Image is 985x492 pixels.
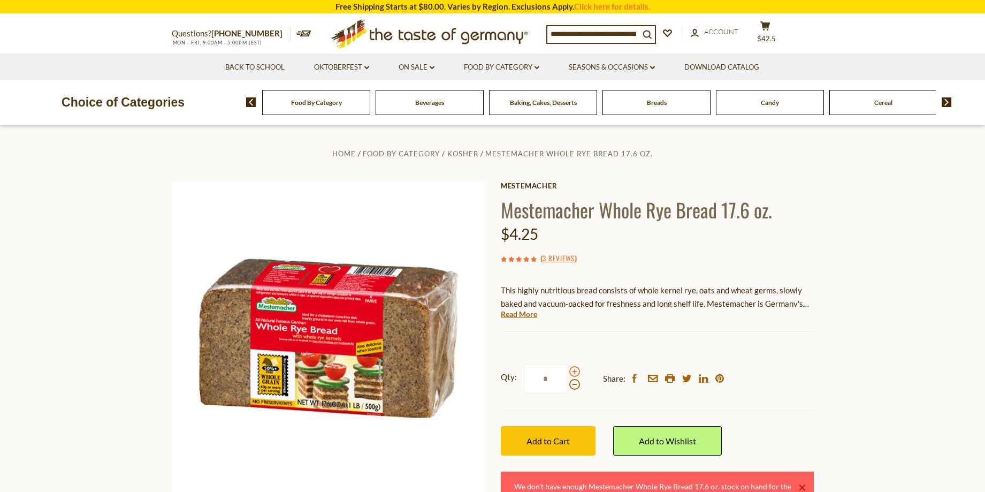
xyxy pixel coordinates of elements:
[524,364,568,393] input: Qty:
[501,198,814,222] h1: Mestemacher Whole Rye Bread 17.6 oz.
[501,426,595,456] button: Add to Cart
[942,97,952,107] img: next arrow
[501,284,814,311] p: This highly nutritious bread consists of whole kernel rye, oats and wheat germs, slowly baked and...
[874,99,892,107] a: Cereal
[757,34,776,43] span: $42.5
[647,99,667,107] a: Breads
[574,2,650,11] a: Click here for details.
[314,62,369,73] a: Oktoberfest
[172,27,291,41] p: Questions?
[332,149,356,158] a: Home
[510,99,577,107] a: Baking, Cakes, Desserts
[501,225,538,243] span: $4.25
[540,253,577,263] span: ( )
[691,26,738,38] a: Account
[543,253,575,264] a: 3 Reviews
[246,97,256,107] img: previous arrow
[172,40,263,46] span: MON - FRI, 9:00AM - 5:00PM (EST)
[501,370,517,384] strong: Qty:
[526,436,570,446] span: Add to Cart
[750,21,782,48] button: $42.5
[603,372,625,385] span: Share:
[704,27,738,36] span: Account
[613,426,722,456] a: Add to Wishlist
[684,62,759,73] a: Download Catalog
[291,99,342,107] a: Food By Category
[447,149,478,158] a: Kosher
[363,149,440,158] a: Food By Category
[225,62,285,73] a: Back to School
[464,62,539,73] a: Food By Category
[501,181,814,190] a: Mestemacher
[799,485,805,491] a: ×
[569,62,655,73] a: Seasons & Occasions
[485,149,653,158] a: Mestemacher Whole Rye Bread 17.6 oz.
[501,309,537,320] a: Read More
[761,99,779,107] a: Candy
[415,99,444,107] a: Beverages
[399,62,434,73] a: On Sale
[211,28,282,38] a: [PHONE_NUMBER]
